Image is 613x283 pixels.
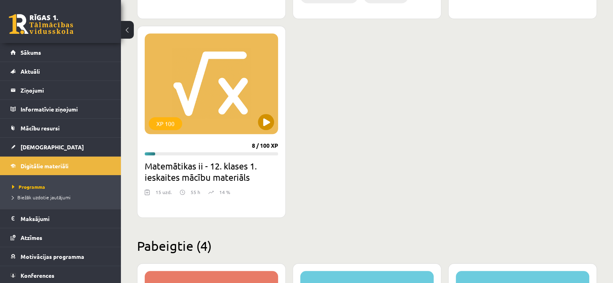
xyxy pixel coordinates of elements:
[21,253,84,260] span: Motivācijas programma
[12,194,71,200] span: Biežāk uzdotie jautājumi
[10,62,111,81] a: Aktuāli
[21,124,60,132] span: Mācību resursi
[21,234,42,241] span: Atzīmes
[12,184,45,190] span: Programma
[12,194,113,201] a: Biežāk uzdotie jautājumi
[21,100,111,118] legend: Informatīvie ziņojumi
[145,160,278,183] h2: Matemātikas ii - 12. klases 1. ieskaites mācību materiāls
[21,272,54,279] span: Konferences
[10,138,111,156] a: [DEMOGRAPHIC_DATA]
[9,14,73,34] a: Rīgas 1. Tālmācības vidusskola
[156,188,172,200] div: 15 uzd.
[21,49,41,56] span: Sākums
[191,188,200,196] p: 55 h
[21,68,40,75] span: Aktuāli
[10,100,111,118] a: Informatīvie ziņojumi
[219,188,230,196] p: 14 %
[21,209,111,228] legend: Maksājumi
[10,119,111,137] a: Mācību resursi
[21,143,84,151] span: [DEMOGRAPHIC_DATA]
[10,157,111,175] a: Digitālie materiāli
[10,81,111,99] a: Ziņojumi
[21,162,69,169] span: Digitālie materiāli
[12,183,113,190] a: Programma
[21,81,111,99] legend: Ziņojumi
[10,209,111,228] a: Maksājumi
[149,117,182,130] div: XP 100
[10,43,111,62] a: Sākums
[137,238,597,254] h2: Pabeigtie (4)
[10,228,111,247] a: Atzīmes
[10,247,111,266] a: Motivācijas programma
